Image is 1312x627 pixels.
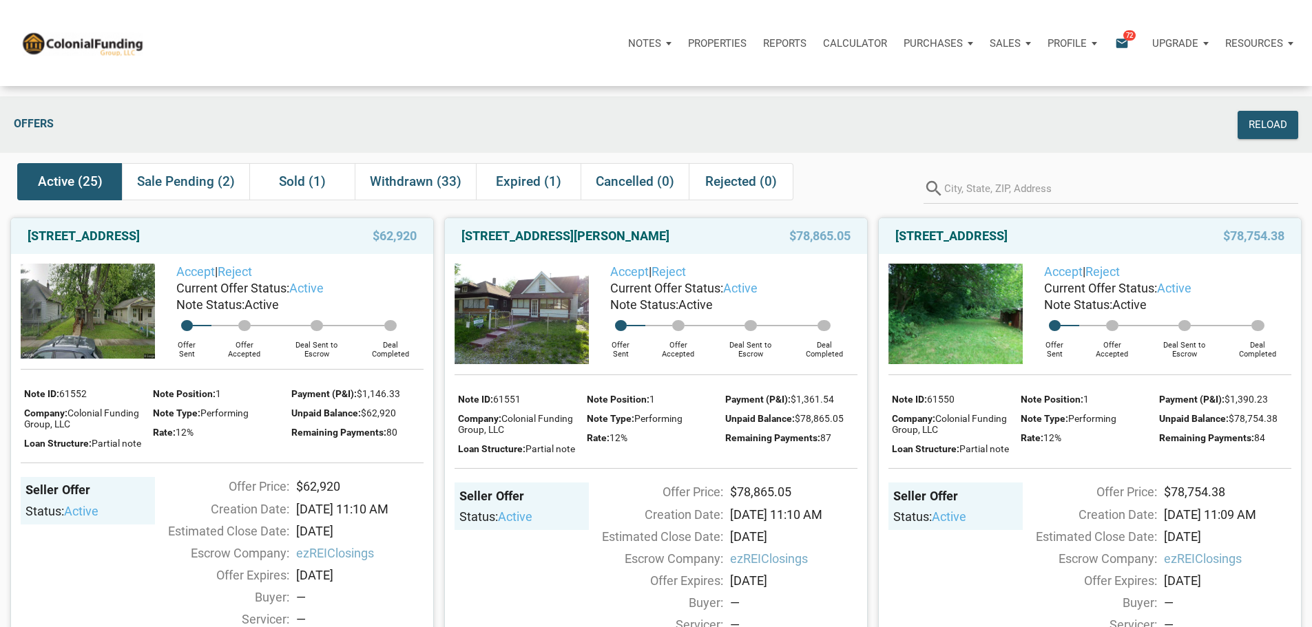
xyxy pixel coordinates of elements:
[361,407,396,418] span: $62,920
[176,264,252,279] span: |
[1225,37,1283,50] p: Resources
[1238,111,1298,139] button: Reload
[176,264,215,279] a: Accept
[21,264,155,359] img: 575079
[725,432,820,443] span: Remaining Payments:
[1114,35,1130,51] i: email
[24,388,59,399] span: Note ID:
[148,500,289,518] div: Creation Date:
[148,588,289,606] div: Buyer:
[582,482,723,501] div: Offer Price:
[620,23,680,64] a: Notes
[791,331,857,359] div: Deal Completed
[459,509,498,524] span: Status:
[162,331,212,359] div: Offer Sent
[755,23,815,64] button: Reports
[634,413,683,424] span: Performing
[1157,505,1298,524] div: [DATE] 11:09 AM
[153,388,216,399] span: Note Position:
[296,588,424,606] div: —
[148,477,289,496] div: Offer Price:
[386,427,397,438] span: 80
[218,264,252,279] a: Reject
[791,394,834,405] span: $1,361.54
[148,544,289,562] div: Escrow Company:
[1105,23,1144,64] button: email72
[458,443,525,454] span: Loan Structure:
[763,37,806,50] p: Reports
[823,37,887,50] p: Calculator
[582,527,723,546] div: Estimated Close Date:
[277,331,357,359] div: Deal Sent to Escrow
[357,388,400,399] span: $1,146.33
[892,413,1007,435] span: Colonial Funding Group, LLC
[888,264,1023,364] img: 575139
[705,173,777,190] span: Rejected (0)
[1044,264,1083,279] a: Accept
[24,407,67,418] span: Company:
[892,443,959,454] span: Loan Structure:
[1144,23,1217,64] button: Upgrade
[25,504,64,518] span: Status:
[249,163,354,200] div: Sold (1)
[92,438,141,449] span: Partial note
[893,509,932,524] span: Status:
[596,173,674,190] span: Cancelled (0)
[1254,432,1265,443] span: 84
[1123,30,1136,41] span: 72
[17,163,122,200] div: Active (25)
[25,482,150,498] div: Seller Offer
[981,23,1039,64] button: Sales
[244,297,279,312] span: Active
[1021,432,1043,443] span: Rate:
[459,488,584,504] div: Seller Offer
[1229,413,1278,424] span: $78,754.38
[1021,413,1068,424] span: Note Type:
[1164,593,1291,612] div: —
[815,23,895,64] a: Calculator
[1157,482,1298,501] div: $78,754.38
[525,443,575,454] span: Partial note
[587,394,649,405] span: Note Position:
[645,331,710,359] div: Offer Accepted
[895,228,1008,244] a: [STREET_ADDRESS]
[38,173,103,190] span: Active (25)
[649,394,655,405] span: 1
[680,23,755,64] a: Properties
[990,37,1021,50] p: Sales
[176,427,194,438] span: 12%
[24,407,139,429] span: Colonial Funding Group, LLC
[148,566,289,584] div: Offer Expires:
[1223,228,1284,244] span: $78,754.38
[296,544,424,562] span: ezREIClosings
[1016,549,1157,568] div: Escrow Company:
[476,163,581,200] div: Expired (1)
[1016,527,1157,546] div: Estimated Close Date:
[1083,394,1089,405] span: 1
[461,228,669,244] a: [STREET_ADDRESS][PERSON_NAME]
[610,264,649,279] a: Accept
[1044,281,1157,295] span: Current Offer Status:
[730,549,857,568] span: ezREIClosings
[795,413,844,424] span: $78,865.05
[1159,432,1254,443] span: Remaining Payments:
[1030,331,1080,359] div: Offer Sent
[1068,413,1116,424] span: Performing
[291,427,386,438] span: Remaining Payments:
[892,394,927,405] span: Note ID:
[493,394,521,405] span: 61551
[582,505,723,524] div: Creation Date:
[1152,37,1198,50] p: Upgrade
[959,443,1009,454] span: Partial note
[153,407,200,418] span: Note Type:
[582,571,723,590] div: Offer Expires:
[21,30,144,56] img: NoteUnlimited
[1112,297,1147,312] span: Active
[496,173,561,190] span: Expired (1)
[148,522,289,540] div: Estimated Close Date:
[610,432,627,443] span: 12%
[137,173,235,190] span: Sale Pending (2)
[904,37,963,50] p: Purchases
[723,482,864,501] div: $78,865.05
